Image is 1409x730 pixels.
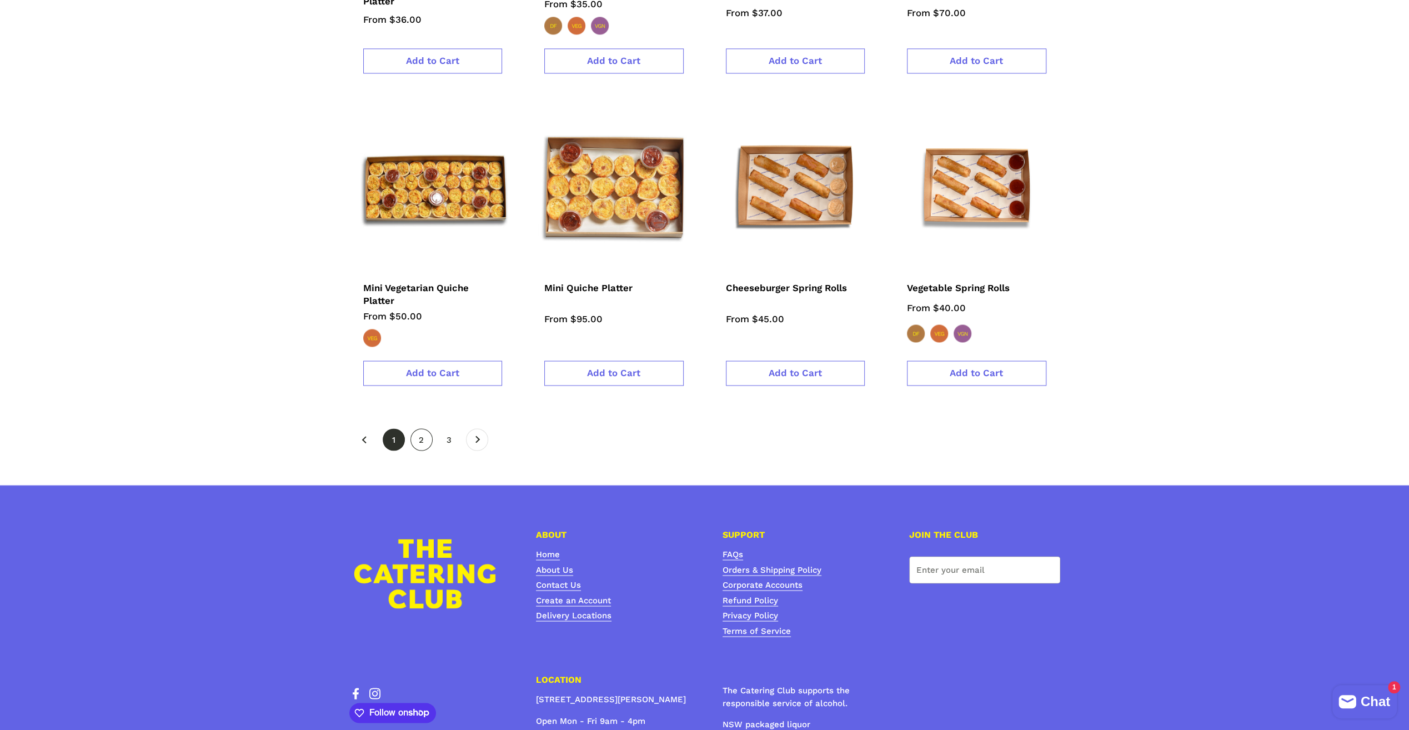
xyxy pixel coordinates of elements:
[587,367,640,378] span: Add to Cart
[536,675,687,684] h4: LOCATION
[544,361,684,386] a: Add to Cart
[363,282,469,308] span: Mini Vegetarian Quiche Platter
[406,55,459,66] span: Add to Cart
[536,693,687,706] p: [STREET_ADDRESS][PERSON_NAME]
[383,428,405,451] li: 1
[1329,685,1400,721] inbox-online-store-chat: Shopify online store chat
[536,595,611,606] a: Create an Account
[769,55,822,66] span: Add to Cart
[363,48,503,73] a: Add to Cart
[406,367,459,378] span: Add to Cart
[536,549,560,560] a: Home
[723,579,803,591] a: Corporate Accounts
[723,595,778,606] a: Refund Policy
[536,530,687,539] h4: ABOUT
[726,48,865,73] a: Add to Cart
[410,428,433,451] a: 2
[544,282,633,295] span: Mini Quiche Platter
[907,7,966,18] span: From $70.00
[723,684,874,709] p: The Catering Club supports the responsible service of alcohol.
[723,610,778,621] a: Privacy Policy
[726,313,784,324] span: From $45.00
[544,48,684,73] a: Add to Cart
[530,102,698,269] img: Mini Quiche Platter
[950,55,1003,66] span: Add to Cart
[723,626,791,637] a: Terms of Service
[907,282,1010,295] span: Vegetable Spring Rolls
[950,367,1003,378] span: Add to Cart
[363,361,503,386] a: Add to Cart
[726,7,783,18] span: From $37.00
[726,282,865,290] a: Cheeseburger Spring Rolls
[544,282,684,290] a: Mini Quiche Platter
[536,610,611,621] a: Delivery Locations
[907,302,966,313] span: From $40.00
[893,102,1060,269] img: Vegetable Spring Rolls
[536,714,687,727] p: Open Mon - Fri 9am - 4pm
[907,361,1046,386] a: Add to Cart
[909,556,1060,583] input: Enter your email
[349,102,517,269] img: Mini Vegetarian Quiche Platter
[907,48,1046,73] a: Add to Cart
[363,282,503,303] a: Mini Vegetarian Quiche Platter
[723,549,743,560] a: FAQs
[536,579,581,591] a: Contact Us
[438,428,460,451] a: 3
[723,564,821,576] a: Orders & Shipping Policy
[544,313,603,324] span: From $95.00
[907,282,1046,290] a: Vegetable Spring Rolls
[587,55,640,66] span: Add to Cart
[769,367,822,378] span: Add to Cart
[363,311,422,322] span: From $50.00
[726,282,847,295] span: Cheeseburger Spring Rolls
[363,14,422,25] span: From $36.00
[1032,556,1060,583] button: Submit
[723,530,874,539] h4: SUPPORT
[536,564,573,576] a: About Us
[909,530,1060,539] h4: JOIN THE CLUB
[712,102,879,269] img: Cheeseburger Spring Rolls
[726,361,865,386] a: Add to Cart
